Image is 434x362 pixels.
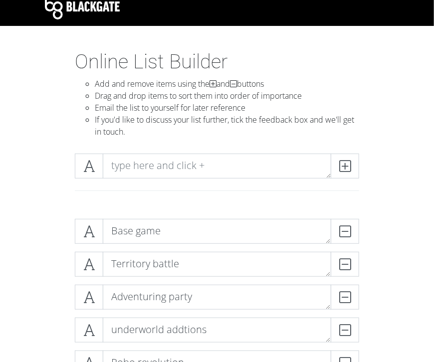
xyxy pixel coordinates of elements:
[95,102,359,114] li: Email the list to yourself for later reference
[95,90,359,102] li: Drag and drop items to sort them into order of importance
[95,78,359,90] li: Add and remove items using the and buttons
[75,50,359,74] h1: Online List Builder
[95,114,359,138] li: If you'd like to discuss your list further, tick the feedback box and we'll get in touch.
